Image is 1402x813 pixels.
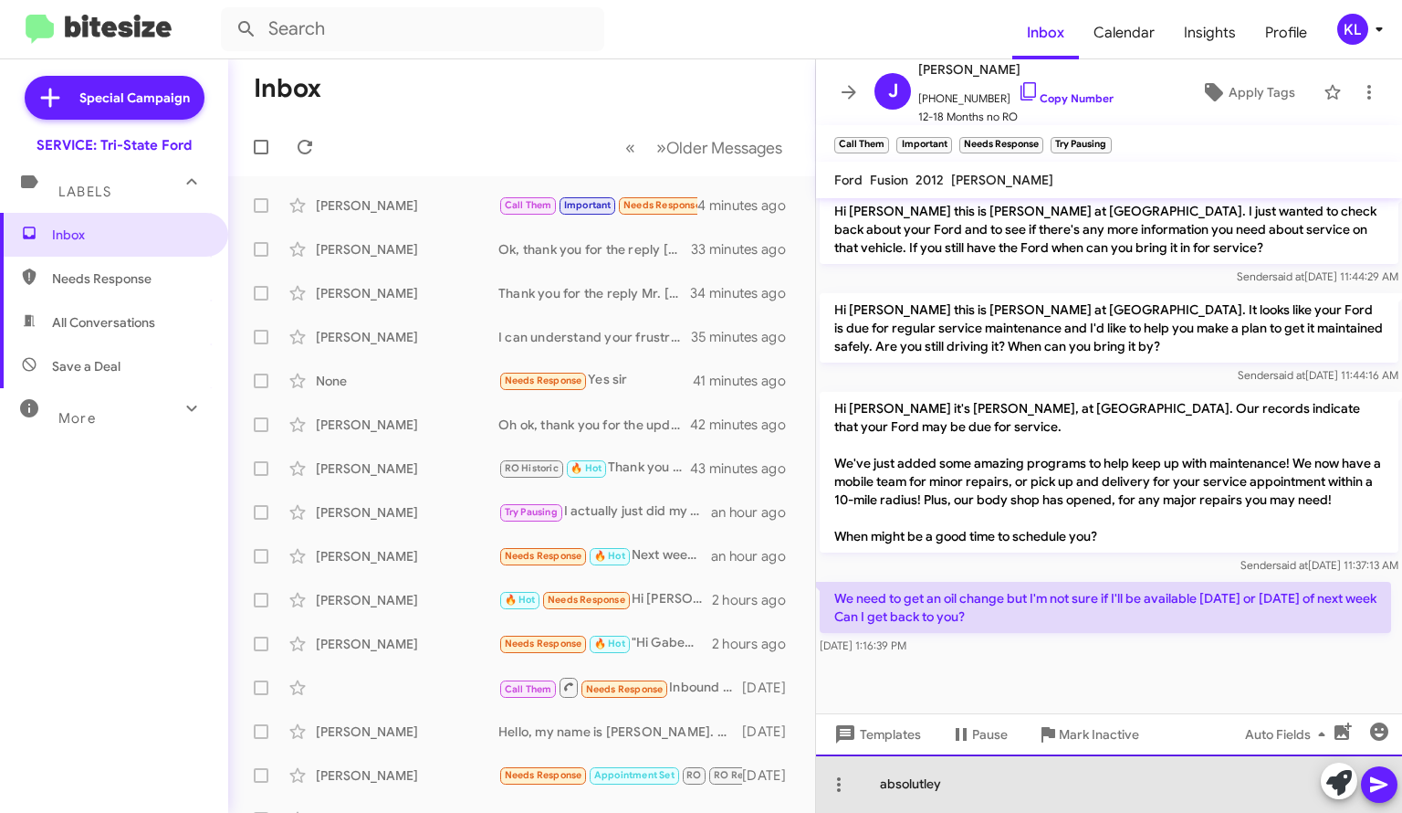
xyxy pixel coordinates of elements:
[623,199,701,211] span: Needs Response
[711,547,800,565] div: an hour ago
[498,502,711,523] div: I actually just did my service [DATE]. I'll keep you in mind for the next one.
[816,718,936,751] button: Templates
[1276,558,1308,572] span: said at
[505,506,558,518] span: Try Pausing
[316,766,498,785] div: [PERSON_NAME]
[316,723,498,741] div: [PERSON_NAME]
[498,676,742,699] div: Inbound Call
[915,172,944,188] span: 2012
[505,683,552,695] span: Call Them
[1180,76,1314,109] button: Apply Tags
[25,76,204,120] a: Special Campaign
[316,547,498,565] div: [PERSON_NAME]
[742,766,800,785] div: [DATE]
[316,591,498,609] div: [PERSON_NAME]
[1229,76,1295,109] span: Apply Tags
[691,328,800,346] div: 35 minutes ago
[505,594,536,606] span: 🔥 Hot
[870,172,908,188] span: Fusion
[52,313,155,332] span: All Conversations
[52,269,207,288] span: Needs Response
[316,284,498,302] div: [PERSON_NAME]
[691,240,800,259] div: 33 minutes ago
[570,462,602,474] span: 🔥 Hot
[316,196,498,215] div: [PERSON_NAME]
[614,129,646,166] button: Previous
[52,226,207,244] span: Inbox
[666,138,782,158] span: Older Messages
[1051,137,1111,153] small: Try Pausing
[615,129,793,166] nav: Page navigation example
[645,129,793,166] button: Next
[221,7,604,51] input: Search
[691,284,800,302] div: 34 minutes ago
[1079,6,1169,59] a: Calendar
[686,769,701,781] span: RO
[697,196,800,215] div: 4 minutes ago
[316,503,498,522] div: [PERSON_NAME]
[498,545,711,566] div: Next week, [DATE] - [DATE] would work for me
[1012,6,1079,59] a: Inbox
[656,136,666,159] span: »
[316,459,498,478] div: [PERSON_NAME]
[316,328,498,346] div: [PERSON_NAME]
[896,137,951,153] small: Important
[1022,718,1154,751] button: Mark Inactive
[498,240,691,259] div: Ok, thank you for the reply [PERSON_NAME], if we can ever help in the future please don't hesitat...
[594,769,675,781] span: Appointment Set
[1250,6,1322,59] a: Profile
[498,723,742,741] div: Hello, my name is [PERSON_NAME]. Our records indicate that it has been over 6 months since your l...
[505,638,582,649] span: Needs Response
[498,633,712,654] div: "Hi GabeHi Gabe it's [PERSON_NAME], at [GEOGRAPHIC_DATA]. Our records indicate that your Ford may...
[820,195,1398,264] p: Hi [PERSON_NAME] this is [PERSON_NAME] at [GEOGRAPHIC_DATA]. I just wanted to check back about yo...
[505,769,582,781] span: Needs Response
[742,679,800,697] div: [DATE]
[52,357,120,375] span: Save a Deal
[1059,718,1139,751] span: Mark Inactive
[594,638,625,649] span: 🔥 Hot
[918,58,1114,80] span: [PERSON_NAME]
[691,416,800,434] div: 42 minutes ago
[972,718,1008,751] span: Pause
[820,582,1391,633] p: We need to get an oil change but I'm not sure if I'll be available [DATE] or [DATE] of next week ...
[498,589,712,610] div: Hi [PERSON_NAME], I'm not due for a while. Susquehanna came to the house & did it in the Spring. ...
[918,80,1114,108] span: [PHONE_NUMBER]
[79,89,190,107] span: Special Campaign
[505,375,582,386] span: Needs Response
[820,293,1398,363] p: Hi [PERSON_NAME] this is [PERSON_NAME] at [GEOGRAPHIC_DATA]. It looks like your Ford is due for r...
[58,410,96,427] span: More
[316,372,498,390] div: None
[316,240,498,259] div: [PERSON_NAME]
[58,184,111,200] span: Labels
[316,635,498,653] div: [PERSON_NAME]
[37,136,192,154] div: SERVICE: Tri-State Ford
[820,392,1398,553] p: Hi [PERSON_NAME] it's [PERSON_NAME], at [GEOGRAPHIC_DATA]. Our records indicate that your Ford ma...
[498,765,742,786] div: Ok sounds good. So yes just the oil change & tire rotation.
[498,284,691,302] div: Thank you for the reply Mr. [PERSON_NAME], if we can ever help please don't hesitate to reach out!
[316,416,498,434] div: [PERSON_NAME]
[498,328,691,346] div: I can understand your frustration [PERSON_NAME], if there is anything we can do to make that righ...
[1245,718,1333,751] span: Auto Fields
[498,416,691,434] div: Oh ok, thank you for the update. If you ever own another Ford and need assistance please don't he...
[820,639,906,652] span: [DATE] 1:16:39 PM
[1240,558,1398,572] span: Sender [DATE] 11:37:13 AM
[691,459,800,478] div: 43 minutes ago
[834,137,889,153] small: Call Them
[1322,14,1382,45] button: KL
[918,108,1114,126] span: 12-18 Months no RO
[831,718,921,751] span: Templates
[1169,6,1250,59] a: Insights
[1018,91,1114,105] a: Copy Number
[498,458,691,479] div: Thank you for the update [PERSON_NAME], if you ever have a Ford and need assistance please dont h...
[711,503,800,522] div: an hour ago
[505,199,552,211] span: Call Them
[888,77,898,106] span: J
[714,769,784,781] span: RO Responded
[1272,269,1304,283] span: said at
[548,594,625,606] span: Needs Response
[1337,14,1368,45] div: KL
[594,550,625,562] span: 🔥 Hot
